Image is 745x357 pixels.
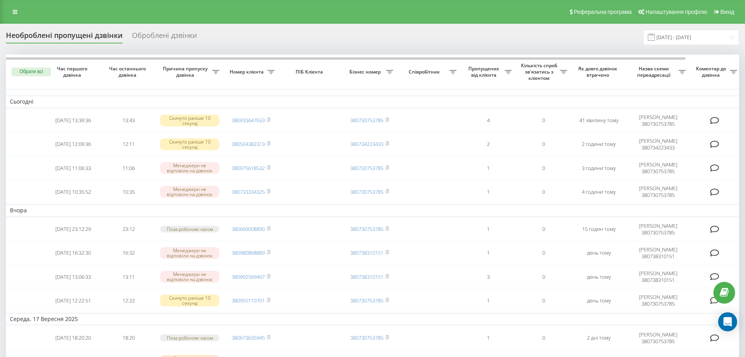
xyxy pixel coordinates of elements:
span: Співробітник [401,69,449,75]
div: Менеджери не відповіли на дзвінок [160,271,219,283]
td: 4 години тому [571,181,626,203]
a: 380738310151 [350,249,383,256]
a: 380730753785 [350,117,383,124]
td: 18:20 [101,327,156,349]
td: 0 [516,218,571,240]
td: [DATE] 16:32:30 [45,242,101,264]
td: [PERSON_NAME] 380730753785 [626,157,690,179]
td: день тому [571,266,626,288]
td: 4 [460,110,516,132]
td: 0 [516,242,571,264]
td: 0 [516,110,571,132]
a: 380733334325 [232,188,265,195]
span: Назва схеми переадресації [630,66,679,78]
a: 380730753785 [350,297,383,304]
div: Менеджери не відповіли на дзвінок [160,186,219,198]
a: 380955110701 [232,297,265,304]
a: 380673635945 [232,334,265,341]
td: [PERSON_NAME] 380730753785 [626,218,690,240]
td: [PERSON_NAME] 380734223433 [626,133,690,155]
td: 2 години тому [571,133,626,155]
span: Кількість спроб зв'язатись з клієнтом [520,62,560,81]
div: Скинуто раніше 10 секунд [160,295,219,306]
td: [DATE] 23:12:29 [45,218,101,240]
a: 380738310151 [350,273,383,280]
a: 380730753785 [350,334,383,341]
td: 1 [460,157,516,179]
div: Менеджери не відповіли на дзвінок [160,247,219,259]
td: [PERSON_NAME] 380730753785 [626,181,690,203]
span: Пропущених від клієнта [464,66,505,78]
a: 380730753785 [350,225,383,232]
td: 41 хвилину тому [571,110,626,132]
td: [PERSON_NAME] 380730753785 [626,110,690,132]
td: 1 [460,242,516,264]
td: [DATE] 13:06:33 [45,266,101,288]
span: Час першого дзвінка [52,66,94,78]
td: 0 [516,181,571,203]
a: 380933647633 [232,117,265,124]
td: [DATE] 12:22:51 [45,289,101,312]
td: [PERSON_NAME] 380738310151 [626,266,690,288]
td: 3 години тому [571,157,626,179]
td: 15 годин тому [571,218,626,240]
span: Вихід [720,9,734,15]
td: [PERSON_NAME] 380730753785 [626,289,690,312]
td: 0 [516,133,571,155]
a: 380669008890 [232,225,265,232]
a: 380730753785 [350,188,383,195]
span: Реферальна програма [574,9,632,15]
td: [DATE] 10:35:52 [45,181,101,203]
td: день тому [571,289,626,312]
td: [DATE] 12:09:36 [45,133,101,155]
span: Причина пропуску дзвінка [160,66,212,78]
td: 0 [516,289,571,312]
td: 3 [460,266,516,288]
div: Необроблені пропущені дзвінки [6,31,123,43]
a: 380980868889 [232,249,265,256]
td: 1 [460,327,516,349]
td: день тому [571,242,626,264]
a: 380992569407 [232,273,265,280]
td: 11:06 [101,157,156,179]
td: 13:43 [101,110,156,132]
span: Бізнес номер [346,69,386,75]
div: Оброблені дзвінки [132,31,197,43]
div: Поза робочим часом [160,226,219,232]
td: [DATE] 13:39:36 [45,110,101,132]
span: ПІБ Клієнта [285,69,335,75]
div: Open Intercom Messenger [718,312,737,331]
td: 1 [460,289,516,312]
a: 380734223433 [350,140,383,147]
td: 16:32 [101,242,156,264]
span: Як довго дзвінок втрачено [577,66,620,78]
a: 380730753785 [350,164,383,172]
td: 0 [516,157,571,179]
div: Скинуто раніше 10 секунд [160,115,219,127]
span: Час останнього дзвінка [107,66,150,78]
td: [PERSON_NAME] 380730753785 [626,327,690,349]
td: 1 [460,181,516,203]
div: Поза робочим часом [160,334,219,341]
div: Скинуто раніше 10 секунд [160,138,219,150]
td: 12:11 [101,133,156,155]
a: 380975618532 [232,164,265,172]
td: 0 [516,327,571,349]
button: Обрати всі [11,68,51,76]
td: 12:22 [101,289,156,312]
td: 2 [460,133,516,155]
td: 10:35 [101,181,156,203]
td: 2 дні тому [571,327,626,349]
span: Номер клієнта [227,69,268,75]
span: Налаштування профілю [645,9,707,15]
td: [DATE] 18:20:20 [45,327,101,349]
td: [DATE] 11:06:33 [45,157,101,179]
td: [PERSON_NAME] 380738310151 [626,242,690,264]
td: 0 [516,266,571,288]
td: 13:11 [101,266,156,288]
span: Коментар до дзвінка [694,66,730,78]
div: Менеджери не відповіли на дзвінок [160,162,219,174]
a: 380504382313 [232,140,265,147]
td: 23:12 [101,218,156,240]
td: 1 [460,218,516,240]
